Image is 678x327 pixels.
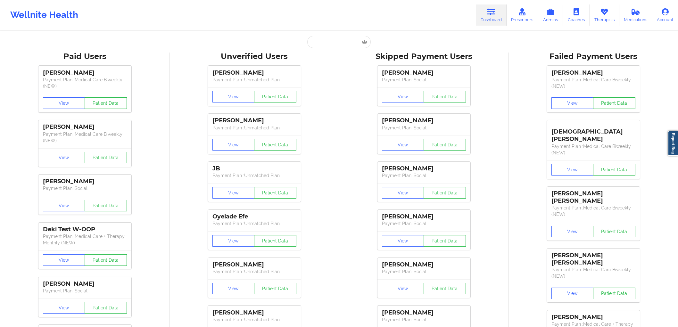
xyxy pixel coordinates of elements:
[424,139,466,151] button: Patient Data
[382,69,466,77] div: [PERSON_NAME]
[382,91,424,102] button: View
[212,77,296,83] p: Payment Plan : Unmatched Plan
[212,91,255,102] button: View
[254,187,296,199] button: Patient Data
[43,97,85,109] button: View
[507,4,538,26] a: Prescribers
[85,254,127,266] button: Patient Data
[619,4,652,26] a: Medications
[212,172,296,179] p: Payment Plan : Unmatched Plan
[424,235,466,247] button: Patient Data
[382,187,424,199] button: View
[212,235,255,247] button: View
[593,97,635,109] button: Patient Data
[551,190,635,205] div: [PERSON_NAME] [PERSON_NAME]
[85,200,127,211] button: Patient Data
[43,185,127,192] p: Payment Plan : Social
[174,52,335,61] div: Unverified Users
[343,52,504,61] div: Skipped Payment Users
[382,283,424,294] button: View
[382,77,466,83] p: Payment Plan : Social
[382,235,424,247] button: View
[668,131,678,156] a: Report Bug
[43,77,127,89] p: Payment Plan : Medical Care Biweekly (NEW)
[382,220,466,227] p: Payment Plan : Social
[551,314,635,321] div: [PERSON_NAME]
[424,91,466,102] button: Patient Data
[551,143,635,156] p: Payment Plan : Medical Care Biweekly (NEW)
[551,97,594,109] button: View
[43,233,127,246] p: Payment Plan : Medical Care + Therapy Monthly (NEW)
[212,268,296,275] p: Payment Plan : Unmatched Plan
[43,302,85,314] button: View
[43,131,127,144] p: Payment Plan : Medical Care Biweekly (NEW)
[212,213,296,220] div: Oyelade Efe
[212,69,296,77] div: [PERSON_NAME]
[212,283,255,294] button: View
[43,288,127,294] p: Payment Plan : Social
[212,316,296,323] p: Payment Plan : Unmatched Plan
[212,165,296,172] div: JB
[593,226,635,237] button: Patient Data
[43,254,85,266] button: View
[382,125,466,131] p: Payment Plan : Social
[212,220,296,227] p: Payment Plan : Unmatched Plan
[254,139,296,151] button: Patient Data
[382,165,466,172] div: [PERSON_NAME]
[212,125,296,131] p: Payment Plan : Unmatched Plan
[551,77,635,89] p: Payment Plan : Medical Care Biweekly (NEW)
[551,164,594,176] button: View
[254,235,296,247] button: Patient Data
[85,152,127,163] button: Patient Data
[513,52,674,61] div: Failed Payment Users
[424,283,466,294] button: Patient Data
[382,261,466,268] div: [PERSON_NAME]
[538,4,563,26] a: Admins
[254,91,296,102] button: Patient Data
[43,152,85,163] button: View
[382,316,466,323] p: Payment Plan : Social
[4,52,165,61] div: Paid Users
[212,309,296,316] div: [PERSON_NAME]
[593,288,635,299] button: Patient Data
[590,4,619,26] a: Therapists
[254,283,296,294] button: Patient Data
[551,226,594,237] button: View
[593,164,635,176] button: Patient Data
[85,302,127,314] button: Patient Data
[551,266,635,279] p: Payment Plan : Medical Care Biweekly (NEW)
[85,97,127,109] button: Patient Data
[551,288,594,299] button: View
[43,200,85,211] button: View
[382,172,466,179] p: Payment Plan : Social
[212,187,255,199] button: View
[43,226,127,233] div: Deki Test W-OOP
[563,4,590,26] a: Coaches
[551,123,635,143] div: [DEMOGRAPHIC_DATA][PERSON_NAME]
[382,268,466,275] p: Payment Plan : Social
[382,139,424,151] button: View
[43,280,127,288] div: [PERSON_NAME]
[382,309,466,316] div: [PERSON_NAME]
[476,4,507,26] a: Dashboard
[382,117,466,124] div: [PERSON_NAME]
[424,187,466,199] button: Patient Data
[43,123,127,131] div: [PERSON_NAME]
[212,117,296,124] div: [PERSON_NAME]
[212,261,296,268] div: [PERSON_NAME]
[212,139,255,151] button: View
[551,252,635,266] div: [PERSON_NAME] [PERSON_NAME]
[382,213,466,220] div: [PERSON_NAME]
[43,178,127,185] div: [PERSON_NAME]
[43,69,127,77] div: [PERSON_NAME]
[652,4,678,26] a: Account
[551,205,635,217] p: Payment Plan : Medical Care Biweekly (NEW)
[551,69,635,77] div: [PERSON_NAME]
